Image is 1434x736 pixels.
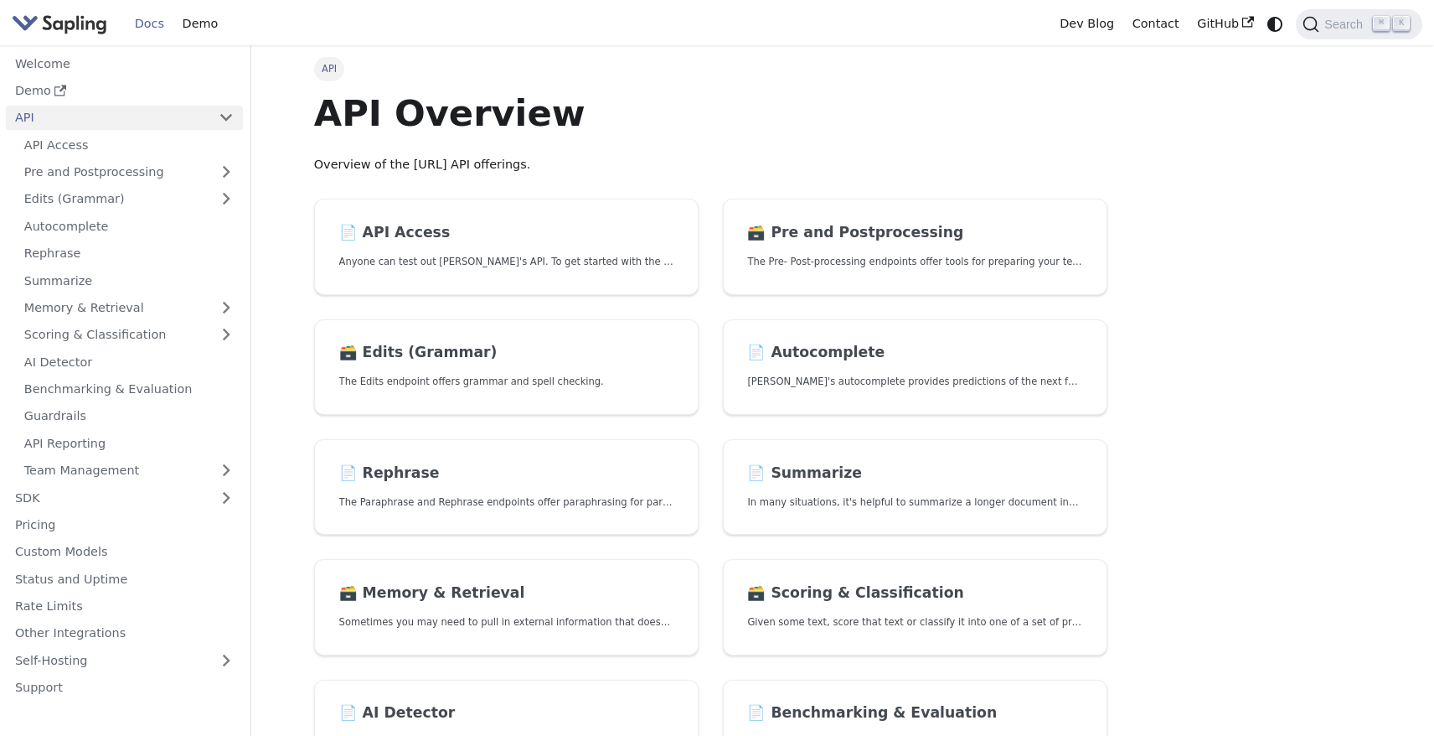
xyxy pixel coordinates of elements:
[747,344,1081,362] h2: Autocomplete
[15,350,243,374] a: AI Detector
[314,57,345,80] span: API
[314,439,699,536] a: 📄️ RephraseThe Paraphrase and Rephrase endpoints offer paraphrasing for particular styles.
[6,106,209,130] a: API
[1050,11,1122,37] a: Dev Blog
[15,241,243,266] a: Rephrase
[747,224,1081,242] h2: Pre and Postprocessing
[6,485,209,510] a: SDK
[723,319,1107,416] a: 📄️ Autocomplete[PERSON_NAME]'s autocomplete provides predictions of the next few characters or words
[209,485,243,510] button: Expand sidebar category 'SDK'
[723,559,1107,656] a: 🗃️ Scoring & ClassificationGiven some text, score that text or classify it into one of a set of p...
[6,79,243,103] a: Demo
[747,464,1081,483] h2: Summarize
[15,431,243,455] a: API Reporting
[6,567,243,591] a: Status and Uptime
[314,319,699,416] a: 🗃️ Edits (Grammar)The Edits endpoint offers grammar and spell checking.
[15,323,243,347] a: Scoring & Classification
[6,621,243,645] a: Other Integrations
[6,676,243,700] a: Support
[12,12,107,36] img: Sapling.ai
[747,614,1081,630] p: Given some text, score that text or classify it into one of a set of pre-specified categories.
[15,459,243,483] a: Team Management
[723,439,1107,536] a: 📄️ SummarizeIn many situations, it's helpful to summarize a longer document into a shorter, more ...
[6,51,243,75] a: Welcome
[1373,16,1390,31] kbd: ⌘
[339,704,673,723] h2: AI Detector
[6,594,243,619] a: Rate Limits
[15,377,243,402] a: Benchmarking & Evaluation
[747,704,1081,723] h2: Benchmarking & Evaluation
[15,187,243,211] a: Edits (Grammar)
[15,404,243,428] a: Guardrails
[209,106,243,130] button: Collapse sidebar category 'API'
[6,540,243,564] a: Custom Models
[15,160,243,184] a: Pre and Postprocessing
[339,344,673,362] h2: Edits (Grammar)
[339,224,673,242] h2: API Access
[747,374,1081,390] p: Sapling's autocomplete provides predictions of the next few characters or words
[723,199,1107,295] a: 🗃️ Pre and PostprocessingThe Pre- Post-processing endpoints offer tools for preparing your text d...
[15,214,243,238] a: Autocomplete
[314,559,699,656] a: 🗃️ Memory & RetrievalSometimes you may need to pull in external information that doesn't fit in t...
[339,374,673,390] p: The Edits endpoint offers grammar and spell checking.
[15,296,243,320] a: Memory & Retrieval
[12,12,113,36] a: Sapling.ai
[339,584,673,603] h2: Memory & Retrieval
[1123,11,1189,37] a: Contact
[339,254,673,270] p: Anyone can test out Sapling's API. To get started with the API, simply:
[747,254,1081,270] p: The Pre- Post-processing endpoints offer tools for preparing your text data for ingestation as we...
[314,199,699,295] a: 📄️ API AccessAnyone can test out [PERSON_NAME]'s API. To get started with the API, simply:
[15,132,243,157] a: API Access
[1188,11,1262,37] a: GitHub
[339,495,673,511] p: The Paraphrase and Rephrase endpoints offer paraphrasing for particular styles.
[314,57,1107,80] nav: Breadcrumbs
[6,648,243,672] a: Self-Hosting
[1263,12,1287,36] button: Switch between dark and light mode (currently system mode)
[339,464,673,483] h2: Rephrase
[1296,9,1421,39] button: Search (Command+K)
[339,614,673,630] p: Sometimes you may need to pull in external information that doesn't fit in the context size of an...
[747,495,1081,511] p: In many situations, it's helpful to summarize a longer document into a shorter, more easily diges...
[314,91,1107,136] h1: API Overview
[15,268,243,293] a: Summarize
[1393,16,1410,31] kbd: K
[6,513,243,537] a: Pricing
[314,155,1107,175] p: Overview of the [URL] API offerings.
[173,11,227,37] a: Demo
[1319,18,1373,31] span: Search
[126,11,173,37] a: Docs
[747,584,1081,603] h2: Scoring & Classification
